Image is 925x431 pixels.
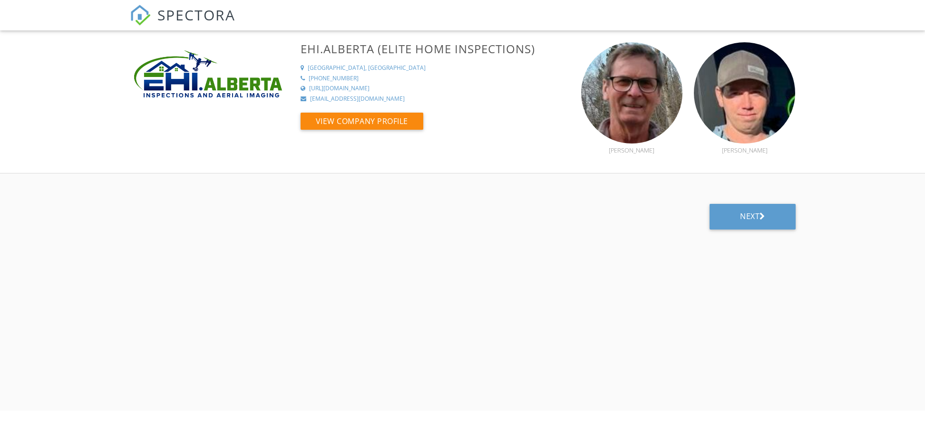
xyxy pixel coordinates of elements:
a: [PERSON_NAME] [694,135,795,153]
div: [EMAIL_ADDRESS][DOMAIN_NAME] [310,95,405,103]
div: [PERSON_NAME] [581,146,682,154]
span: SPECTORA [157,5,235,25]
img: The Best Home Inspection Software - Spectora [130,5,151,26]
div: Next [740,211,765,221]
a: SPECTORA [130,13,235,33]
a: [EMAIL_ADDRESS][DOMAIN_NAME] [301,95,570,103]
a: View Company Profile [301,119,423,129]
a: [URL][DOMAIN_NAME] [301,85,570,93]
img: kyle_head_shot.jpg [694,42,795,144]
button: View Company Profile [301,113,423,130]
img: logo.jpg [130,42,286,105]
h3: EHI.ALBERTA (Elite Home Inspections) [301,42,570,55]
a: [PERSON_NAME] [581,135,682,153]
a: [PHONE_NUMBER] [301,75,570,83]
div: [URL][DOMAIN_NAME] [309,85,370,93]
img: gord_head_shot.jpg [581,42,682,144]
div: [GEOGRAPHIC_DATA], [GEOGRAPHIC_DATA] [308,64,426,72]
div: [PHONE_NUMBER] [309,75,359,83]
div: [PERSON_NAME] [694,146,795,154]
